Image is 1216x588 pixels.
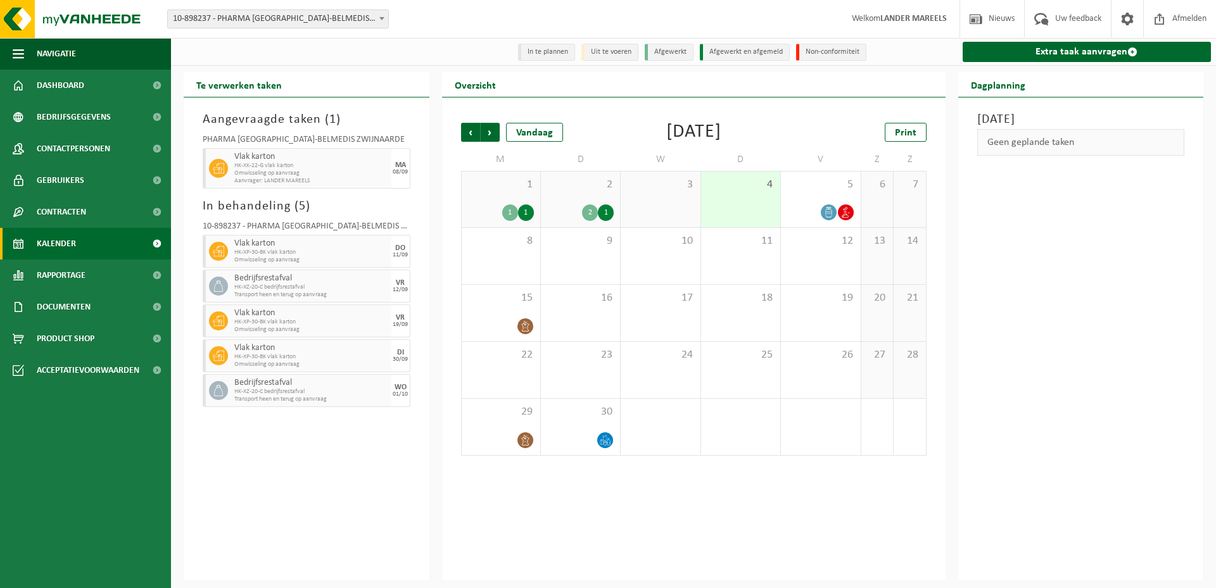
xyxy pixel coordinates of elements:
span: 20 [868,291,887,305]
span: 7 [900,178,919,192]
span: Vlak karton [234,343,388,353]
td: Z [861,148,894,171]
td: M [461,148,541,171]
strong: LANDER MAREELS [880,14,947,23]
span: HK-XK-22-G vlak karton [234,162,388,170]
div: 30/09 [393,356,408,363]
div: [DATE] [666,123,721,142]
span: 9 [547,234,614,248]
span: 18 [707,291,774,305]
div: 2 [582,204,598,221]
div: DI [397,349,404,356]
span: Print [895,128,916,138]
h2: Te verwerken taken [184,72,294,97]
div: 1 [598,204,614,221]
li: Afgewerkt [645,44,693,61]
div: 10-898237 - PHARMA [GEOGRAPHIC_DATA]-BELMEDIS ZWIJNAARDE - ZWIJNAARDE [203,222,410,235]
h3: In behandeling ( ) [203,197,410,216]
span: 13 [868,234,887,248]
div: VR [396,279,405,287]
td: D [701,148,781,171]
div: 12/09 [393,287,408,293]
span: 1 [468,178,534,192]
span: 16 [547,291,614,305]
span: Bedrijfsgegevens [37,101,111,133]
span: 10-898237 - PHARMA BELGIUM-BELMEDIS ZWIJNAARDE - ZWIJNAARDE [167,9,389,28]
h3: Aangevraagde taken ( ) [203,110,410,129]
div: MA [395,161,406,169]
span: Vlak karton [234,239,388,249]
span: 19 [787,291,854,305]
td: V [781,148,861,171]
span: Omwisseling op aanvraag [234,170,388,177]
span: Kalender [37,228,76,260]
span: 1 [329,113,336,126]
span: 22 [468,348,534,362]
span: 10 [627,234,693,248]
div: Geen geplande taken [977,129,1185,156]
span: Dashboard [37,70,84,101]
span: Vorige [461,123,480,142]
span: 14 [900,234,919,248]
div: 1 [502,204,518,221]
span: 5 [299,200,306,213]
span: Bedrijfsrestafval [234,273,388,284]
span: 5 [787,178,854,192]
span: Transport heen en terug op aanvraag [234,396,388,403]
h2: Dagplanning [958,72,1038,97]
span: Omwisseling op aanvraag [234,326,388,334]
span: 15 [468,291,534,305]
h3: [DATE] [977,110,1185,129]
span: HK-XP-30-BK vlak karton [234,353,388,361]
span: 3 [627,178,693,192]
div: 01/10 [393,391,408,397]
span: HK-XZ-20-C bedrijfsrestafval [234,284,388,291]
span: Transport heen en terug op aanvraag [234,291,388,299]
span: 11 [707,234,774,248]
span: Vlak karton [234,308,388,318]
span: Product Shop [37,323,94,354]
span: HK-XP-30-BK vlak karton [234,318,388,326]
div: 19/09 [393,322,408,328]
span: 27 [868,348,887,362]
li: Non-conformiteit [796,44,866,61]
div: WO [395,384,407,391]
a: Print [885,123,927,142]
span: Contactpersonen [37,133,110,165]
span: HK-XP-30-BK vlak karton [234,249,388,256]
div: VR [396,314,405,322]
span: Navigatie [37,38,76,70]
div: 08/09 [393,169,408,175]
span: 21 [900,291,919,305]
span: 28 [900,348,919,362]
span: 8 [468,234,534,248]
span: HK-XZ-20-C bedrijfsrestafval [234,388,388,396]
h2: Overzicht [442,72,509,97]
div: Vandaag [506,123,563,142]
span: 10-898237 - PHARMA BELGIUM-BELMEDIS ZWIJNAARDE - ZWIJNAARDE [168,10,388,28]
span: 12 [787,234,854,248]
span: 2 [547,178,614,192]
span: Aanvrager: LANDER MAREELS [234,177,388,185]
span: Documenten [37,291,91,323]
td: Z [894,148,926,171]
span: Omwisseling op aanvraag [234,256,388,264]
span: 23 [547,348,614,362]
span: Omwisseling op aanvraag [234,361,388,368]
span: 26 [787,348,854,362]
span: Volgende [481,123,500,142]
span: Acceptatievoorwaarden [37,354,139,386]
span: 29 [468,405,534,419]
span: Gebruikers [37,165,84,196]
a: Extra taak aanvragen [963,42,1212,62]
span: 30 [547,405,614,419]
td: D [541,148,621,171]
li: Uit te voeren [581,44,638,61]
span: Contracten [37,196,86,228]
span: 4 [707,178,774,192]
span: 6 [868,178,887,192]
li: In te plannen [518,44,575,61]
span: 24 [627,348,693,362]
td: W [621,148,700,171]
span: 17 [627,291,693,305]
